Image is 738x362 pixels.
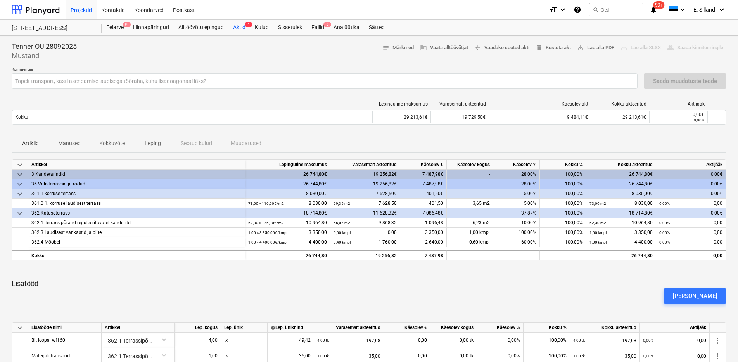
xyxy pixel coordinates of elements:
[12,51,77,61] p: Mustand
[28,160,245,170] div: Artikkel
[334,199,397,208] div: 7 628,50
[250,20,273,35] a: Kulud
[330,208,400,218] div: 11 628,32€
[693,7,716,13] span: E. Sillandi
[15,170,24,179] span: keyboard_arrow_down
[15,114,28,121] p: Kokku
[228,20,250,35] div: Aktid
[307,20,329,35] a: Failid6
[659,237,722,247] div: 0,00
[248,221,284,225] small: 62,30 × 176,00€ / m2
[447,170,493,179] div: -
[400,218,447,228] div: 1 096,48
[31,199,242,208] div: 361.0 1. korruse laudisest terrass
[400,160,447,170] div: Käesolev €
[334,228,397,237] div: 0,00
[643,338,653,343] small: 0,00%
[400,189,447,199] div: 401,50€
[471,42,532,54] button: Vaadake seotud akti
[656,179,726,189] div: 0,00€
[31,228,242,237] div: 362.3 Laudisest varikastid ja piire
[586,250,656,260] div: 26 744,80
[58,139,81,147] p: Manused
[492,101,588,107] div: Käesolev akt
[178,333,218,348] div: 4,00
[31,208,242,218] div: 362 Katuseterrass
[334,221,350,225] small: 56,07 m2
[382,43,414,52] span: Märkmed
[271,326,275,330] span: help
[717,5,726,14] i: keyboard_arrow_down
[430,323,477,333] div: Käesolev kogus
[317,354,329,358] small: 1,00 tk
[245,170,330,179] div: 26 744,80€
[307,20,329,35] div: Failid
[574,5,581,14] i: Abikeskus
[589,221,606,225] small: 62,30 m2
[248,251,327,261] div: 26 744,80
[595,101,646,107] div: Kokku akteeritud
[447,228,493,237] div: 1,00 kmpl
[524,333,570,348] div: 100,00%
[656,160,726,170] div: Aktijääk
[586,208,656,218] div: 18 714,80€
[15,160,24,170] span: keyboard_arrow_down
[493,228,540,237] div: 100,00%
[102,20,128,35] a: Eelarve9+
[102,20,128,35] div: Eelarve
[382,44,389,51] span: notes
[31,333,65,348] div: Bit Icopal wf160
[372,111,430,123] div: 29 213,61€
[589,228,653,237] div: 3 350,00
[591,111,649,123] div: 29 213,61€
[659,201,670,206] small: 0,00%
[123,22,131,27] span: 9+
[586,170,656,179] div: 26 744,80€
[447,208,493,218] div: -
[400,199,447,208] div: 401,50
[643,333,706,348] div: 0,00
[447,179,493,189] div: -
[334,201,350,206] small: 69,35 m2
[493,160,540,170] div: Käesolev %
[400,228,447,237] div: 3 350,00
[102,323,175,333] div: Artikkel
[400,179,447,189] div: 7 487,98€
[248,199,327,208] div: 8 030,00
[31,218,242,228] div: 362.1 Terrassipõrand reguleeritavatel kanduritel
[573,333,636,348] div: 197,68
[570,323,640,333] div: Kokku akteeritud
[589,3,643,16] button: Otsi
[143,139,162,147] p: Leping
[540,218,586,228] div: 100,00%
[540,160,586,170] div: Kokku %
[273,20,307,35] div: Sissetulek
[323,22,331,27] span: 6
[329,20,364,35] a: Analüütika
[540,189,586,199] div: 100,00%
[673,291,717,301] div: [PERSON_NAME]
[540,208,586,218] div: 100,00%
[524,323,570,333] div: Kokku %
[493,189,540,199] div: 5,00%
[12,279,726,288] p: Lisatööd
[447,160,493,170] div: Käesolev kogus
[248,218,327,228] div: 10 964,80
[12,24,92,33] div: [STREET_ADDRESS]
[15,323,24,333] span: keyboard_arrow_down
[245,179,330,189] div: 26 744,80€
[558,5,567,14] i: keyboard_arrow_down
[12,67,638,73] p: Kommentaar
[540,170,586,179] div: 100,00%
[28,323,102,333] div: Lisatööde nimi
[532,42,574,54] button: Kustuta akt
[586,179,656,189] div: 26 744,80€
[31,189,242,199] div: 361 1.korruse terrass:
[653,112,704,117] div: 0,00€
[447,199,493,208] div: 3,65 m2
[699,325,738,362] div: Chat Widget
[659,251,722,261] div: 0,00
[387,333,427,348] div: 0,00
[248,228,327,237] div: 3 350,00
